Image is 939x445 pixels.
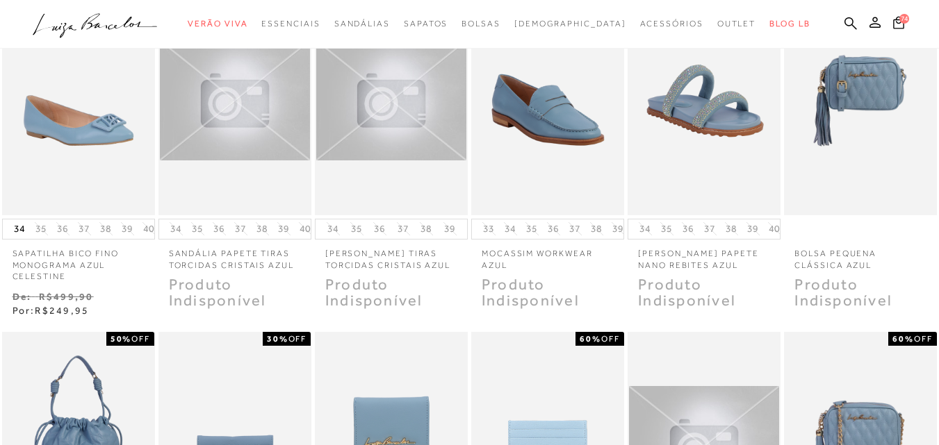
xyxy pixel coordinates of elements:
[35,305,89,316] span: R$249,95
[479,222,498,235] button: 33
[635,222,655,235] button: 34
[117,222,137,235] button: 39
[188,19,247,28] span: Verão Viva
[10,219,29,239] button: 34
[721,222,741,235] button: 38
[522,222,541,235] button: 35
[899,14,909,24] span: 74
[288,334,307,344] span: OFF
[678,222,698,235] button: 36
[914,334,933,344] span: OFF
[717,19,756,28] span: Outlet
[717,11,756,37] a: categoryNavScreenReaderText
[231,222,250,235] button: 37
[565,222,585,235] button: 37
[261,11,320,37] a: categoryNavScreenReaderText
[640,19,703,28] span: Acessórios
[640,11,703,37] a: categoryNavScreenReaderText
[13,305,90,316] span: Por:
[587,222,606,235] button: 38
[482,276,580,309] span: Produto Indisponível
[13,291,32,302] small: De:
[404,11,448,37] a: categoryNavScreenReaderText
[769,19,810,28] span: BLOG LB
[131,334,150,344] span: OFF
[765,222,784,235] button: 40
[462,19,500,28] span: Bolsas
[316,40,466,160] img: Sandália rasteira tiras torcidas cristais azul
[769,11,810,37] a: BLOG LB
[608,222,628,235] button: 39
[2,240,155,283] a: SAPATILHA BICO FINO MONOGRAMA AZUL CELESTINE
[111,334,132,344] strong: 50%
[471,240,624,271] a: Mocassim workwear azul
[166,222,186,235] button: 34
[334,11,390,37] a: categoryNavScreenReaderText
[209,222,229,235] button: 36
[601,334,620,344] span: OFF
[252,222,272,235] button: 38
[404,19,448,28] span: Sapatos
[514,11,626,37] a: noSubCategoriesText
[370,222,389,235] button: 36
[274,222,293,235] button: 39
[416,222,436,235] button: 38
[315,240,468,271] a: [PERSON_NAME] tiras torcidas cristais azul
[39,291,94,302] small: R$499,90
[743,222,762,235] button: 39
[700,222,719,235] button: 37
[295,222,315,235] button: 40
[31,222,51,235] button: 35
[139,222,158,235] button: 40
[53,222,72,235] button: 36
[500,222,520,235] button: 34
[514,19,626,28] span: [DEMOGRAPHIC_DATA]
[657,222,676,235] button: 35
[347,222,366,235] button: 35
[440,222,459,235] button: 39
[188,11,247,37] a: categoryNavScreenReaderText
[158,240,311,271] a: Sandália papete tiras torcidas cristais azul
[638,276,736,309] span: Produto Indisponível
[267,334,288,344] strong: 30%
[325,276,423,309] span: Produto Indisponível
[169,276,267,309] span: Produto Indisponível
[393,222,413,235] button: 37
[334,19,390,28] span: Sandálias
[323,222,343,235] button: 34
[261,19,320,28] span: Essenciais
[160,40,310,160] img: Sandália papete tiras torcidas cristais azul
[628,240,781,271] a: [PERSON_NAME] papete nano rebites azul
[462,11,500,37] a: categoryNavScreenReaderText
[580,334,601,344] strong: 60%
[188,222,207,235] button: 35
[892,334,914,344] strong: 60%
[74,222,94,235] button: 37
[544,222,563,235] button: 36
[794,276,892,309] span: Produto Indisponível
[96,222,115,235] button: 38
[784,240,937,271] a: bolsa pequena clássica azul
[889,15,908,34] button: 74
